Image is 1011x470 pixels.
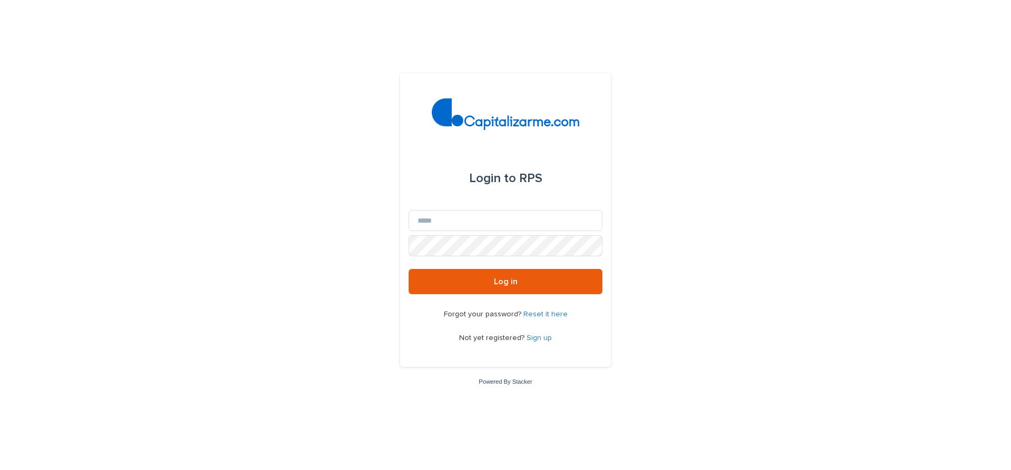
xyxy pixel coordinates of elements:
[527,334,552,342] a: Sign up
[523,311,568,318] a: Reset it here
[444,311,523,318] span: Forgot your password?
[409,269,602,294] button: Log in
[469,172,516,185] span: Login to
[459,334,527,342] span: Not yet registered?
[432,98,580,130] img: TjQlHxlQVOtaKxwbrr5R
[479,378,532,385] a: Powered By Stacker
[494,277,518,286] span: Log in
[469,164,542,193] div: RPS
